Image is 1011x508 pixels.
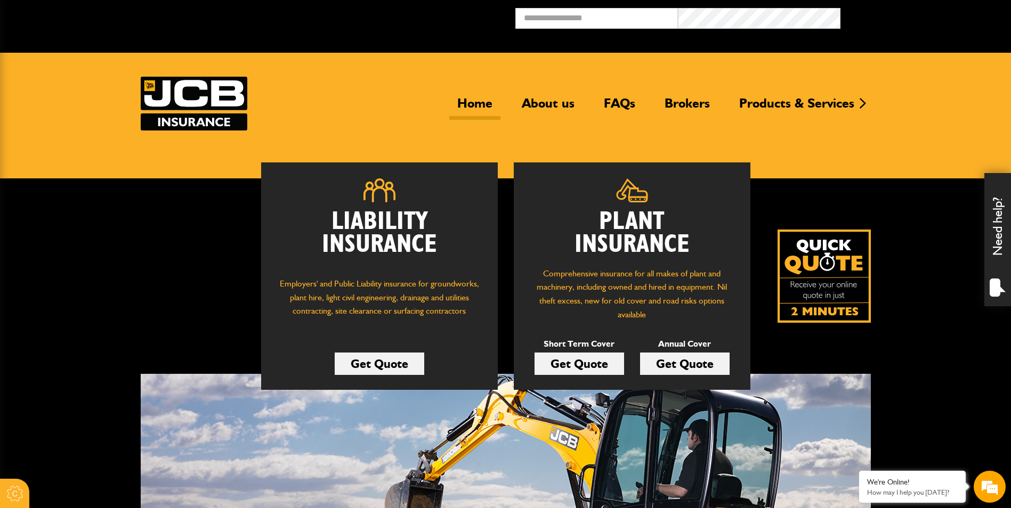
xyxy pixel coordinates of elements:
a: Products & Services [731,95,862,120]
h2: Liability Insurance [277,210,482,267]
button: Broker Login [840,8,1003,24]
h2: Plant Insurance [530,210,734,256]
p: Annual Cover [640,337,730,351]
p: Comprehensive insurance for all makes of plant and machinery, including owned and hired in equipm... [530,267,734,321]
a: Get Quote [335,353,424,375]
a: JCB Insurance Services [141,77,247,130]
a: Home [449,95,500,120]
div: Need help? [984,173,1011,306]
img: JCB Insurance Services logo [141,77,247,130]
p: Short Term Cover [535,337,624,351]
a: Get Quote [640,353,730,375]
a: Get your insurance quote isn just 2-minutes [778,230,871,323]
img: Quick Quote [778,230,871,323]
a: FAQs [596,95,643,120]
a: Get Quote [535,353,624,375]
div: We're Online! [867,478,958,487]
a: Brokers [657,95,718,120]
p: How may I help you today? [867,488,958,496]
a: About us [514,95,583,120]
p: Employers' and Public Liability insurance for groundworks, plant hire, light civil engineering, d... [277,277,482,328]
